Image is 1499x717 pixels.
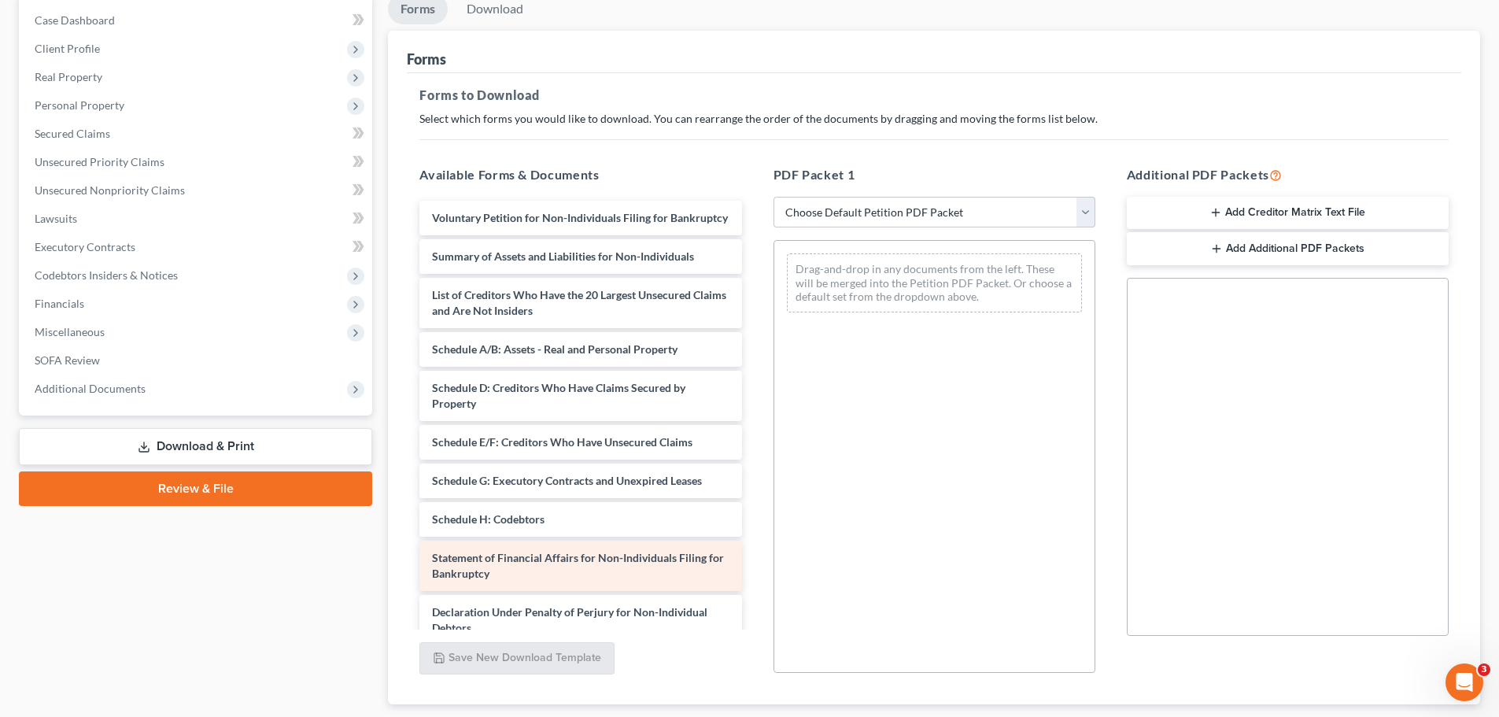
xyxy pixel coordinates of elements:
[35,240,135,253] span: Executory Contracts
[1127,165,1449,184] h5: Additional PDF Packets
[787,253,1082,312] div: Drag-and-drop in any documents from the left. These will be merged into the Petition PDF Packet. ...
[22,6,372,35] a: Case Dashboard
[407,50,446,68] div: Forms
[432,551,724,580] span: Statement of Financial Affairs for Non-Individuals Filing for Bankruptcy
[419,111,1449,127] p: Select which forms you would like to download. You can rearrange the order of the documents by dr...
[35,155,164,168] span: Unsecured Priority Claims
[35,268,178,282] span: Codebtors Insiders & Notices
[22,176,372,205] a: Unsecured Nonpriority Claims
[22,205,372,233] a: Lawsuits
[419,165,741,184] h5: Available Forms & Documents
[1127,197,1449,230] button: Add Creditor Matrix Text File
[1478,663,1490,676] span: 3
[419,642,615,675] button: Save New Download Template
[432,288,726,317] span: List of Creditors Who Have the 20 Largest Unsecured Claims and Are Not Insiders
[35,42,100,55] span: Client Profile
[432,211,728,224] span: Voluntary Petition for Non-Individuals Filing for Bankruptcy
[773,165,1095,184] h5: PDF Packet 1
[35,98,124,112] span: Personal Property
[22,346,372,375] a: SOFA Review
[432,605,707,634] span: Declaration Under Penalty of Perjury for Non-Individual Debtors
[35,382,146,395] span: Additional Documents
[35,325,105,338] span: Miscellaneous
[35,183,185,197] span: Unsecured Nonpriority Claims
[432,249,694,263] span: Summary of Assets and Liabilities for Non-Individuals
[22,148,372,176] a: Unsecured Priority Claims
[35,297,84,310] span: Financials
[22,120,372,148] a: Secured Claims
[35,13,115,27] span: Case Dashboard
[432,381,685,410] span: Schedule D: Creditors Who Have Claims Secured by Property
[432,342,678,356] span: Schedule A/B: Assets - Real and Personal Property
[22,233,372,261] a: Executory Contracts
[19,428,372,465] a: Download & Print
[1445,663,1483,701] iframe: Intercom live chat
[35,127,110,140] span: Secured Claims
[432,512,545,526] span: Schedule H: Codebtors
[35,70,102,83] span: Real Property
[419,86,1449,105] h5: Forms to Download
[35,212,77,225] span: Lawsuits
[432,474,702,487] span: Schedule G: Executory Contracts and Unexpired Leases
[19,471,372,506] a: Review & File
[1127,232,1449,265] button: Add Additional PDF Packets
[35,353,100,367] span: SOFA Review
[432,435,692,449] span: Schedule E/F: Creditors Who Have Unsecured Claims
